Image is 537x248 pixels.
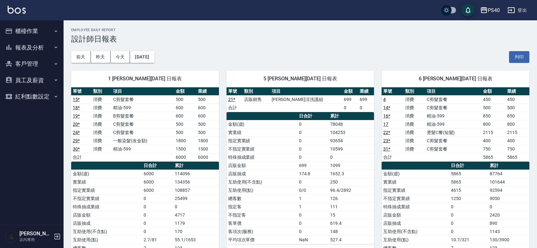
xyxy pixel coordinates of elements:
td: 170 [173,227,219,236]
td: 店販銷售 [242,95,270,104]
td: 126 [329,194,374,203]
td: 0 [449,211,488,219]
td: 6000 [142,178,173,186]
h5: [PERSON_NAME] [19,231,52,237]
th: 金額 [481,87,505,96]
button: 昨天 [91,51,111,63]
td: 互助使用(不含點) [71,227,142,236]
td: 500 [174,120,196,128]
td: 1250 [449,194,488,203]
td: 78048 [329,120,374,128]
td: 1 [297,194,329,203]
td: 一般染髮(改金額) [112,137,174,145]
td: 890 [488,219,529,227]
td: 4717 [173,211,219,219]
td: 0 [329,153,374,161]
td: 消費 [92,137,112,145]
td: 店販金額 [227,161,297,170]
td: 2115 [506,128,529,137]
th: 項目 [112,87,174,96]
img: Logo [8,6,26,14]
td: 消費 [404,128,425,137]
td: 15 [329,211,374,219]
td: 0 [297,137,329,145]
td: C剪髮套餐 [425,137,482,145]
td: 0 [142,227,173,236]
td: 消費 [92,145,112,153]
td: 1500 [196,145,219,153]
td: B剪髮套餐 [112,112,174,120]
td: 0/0 [297,186,329,194]
th: 項目 [425,87,482,96]
td: 0 [449,203,488,211]
td: 店販抽成 [227,170,297,178]
span: 5 [PERSON_NAME][DATE] 日報表 [234,76,367,82]
td: 450 [506,95,529,104]
td: 111 [329,203,374,211]
td: 174.8 [297,170,329,178]
td: 特殊抽成業績 [382,203,449,211]
td: C剪髮套餐 [112,95,174,104]
td: 25499 [173,194,219,203]
th: 金額 [342,87,358,96]
th: 日合計 [449,162,488,170]
td: 699 [358,95,374,104]
td: 0 [297,211,329,219]
td: 55.1/1653 [173,236,219,244]
td: 互助使用(點) [227,186,297,194]
td: 特殊抽成業績 [71,203,142,211]
td: 店販金額 [71,211,142,219]
td: 客項次(服務) [227,227,297,236]
td: 400 [481,137,505,145]
td: 不指定實業績 [227,145,297,153]
td: 消費 [92,95,112,104]
td: 400 [506,137,529,145]
td: C剪髮套餐 [112,128,174,137]
td: 客單價 [227,219,297,227]
td: 互助使用(不含點) [382,227,449,236]
table: a dense table [71,87,219,162]
td: 精油-599 [112,104,174,112]
td: 1800 [174,137,196,145]
th: 日合計 [142,162,173,170]
td: 5865 [449,170,488,178]
td: 108857 [173,186,219,194]
td: 0 [297,145,329,153]
td: 600 [196,104,219,112]
td: 平均項次單價 [227,236,297,244]
td: 0 [297,128,329,137]
table: a dense table [227,87,374,112]
h3: 設計師日報表 [71,35,529,44]
td: 消費 [92,104,112,112]
td: 0 [342,104,358,112]
button: 報表及分析 [3,39,61,56]
td: 500 [174,128,196,137]
th: 類別 [242,87,270,96]
th: 單號 [71,87,92,96]
td: 619.4 [329,219,374,227]
td: 0 [142,211,173,219]
td: C剪髮套餐 [425,95,482,104]
td: 600 [196,112,219,120]
td: 0 [297,153,329,161]
td: 1179 [173,219,219,227]
th: 累計 [488,162,529,170]
td: 0 [173,203,219,211]
td: 店販抽成 [382,219,449,227]
td: 5865 [449,178,488,186]
th: 單號 [227,87,242,96]
td: C剪髮套餐 [425,104,482,112]
td: 0 [297,219,329,227]
td: 450 [481,95,505,104]
td: 10.7/321 [449,236,488,244]
td: 5865 [481,153,505,161]
td: 消費 [92,128,112,137]
td: 2115 [481,128,505,137]
td: 0 [297,227,329,236]
div: PS40 [488,6,500,14]
td: 0 [488,203,529,211]
th: 累計 [173,162,219,170]
span: 1 [PERSON_NAME][DATE] 日報表 [79,76,211,82]
td: 合計 [227,104,242,112]
td: 0 [142,203,173,211]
